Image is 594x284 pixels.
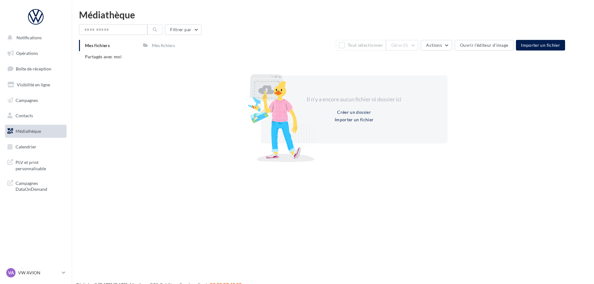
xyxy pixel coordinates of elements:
[4,47,68,60] a: Opérations
[85,43,110,48] span: Mes fichiers
[4,78,68,91] a: Visibilité en ligne
[426,42,442,48] span: Actions
[16,128,41,134] span: Médiathèque
[307,96,401,103] span: Il n'y a encore aucun fichier ni dossier ici
[79,10,587,19] div: Médiathèque
[4,176,68,195] a: Campagnes DataOnDemand
[165,24,202,35] button: Filtrer par
[4,109,68,122] a: Contacts
[16,113,33,118] span: Contacts
[152,42,175,49] div: Mes fichiers
[455,40,513,51] button: Ouvrir l'éditeur d'image
[336,40,386,51] button: Tout sélectionner
[332,116,376,123] button: Importer un fichier
[16,179,64,192] span: Campagnes DataOnDemand
[386,40,419,51] button: Gérer(0)
[85,54,122,59] span: Partagés avec moi
[4,62,68,75] a: Boîte de réception
[4,140,68,153] a: Calendrier
[421,40,452,51] button: Actions
[335,108,374,116] button: Créer un dossier
[17,82,50,87] span: Visibilité en ligne
[4,31,65,44] button: Notifications
[521,42,560,48] span: Importer un fichier
[516,40,565,51] button: Importer un fichier
[5,267,67,279] a: VA VW AVION
[4,125,68,138] a: Médiathèque
[16,66,51,71] span: Boîte de réception
[16,158,64,171] span: PLV et print personnalisable
[8,270,14,276] span: VA
[16,35,42,40] span: Notifications
[4,94,68,107] a: Campagnes
[403,43,408,48] span: (0)
[16,97,38,103] span: Campagnes
[18,270,59,276] p: VW AVION
[16,144,36,149] span: Calendrier
[16,51,38,56] span: Opérations
[4,156,68,174] a: PLV et print personnalisable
